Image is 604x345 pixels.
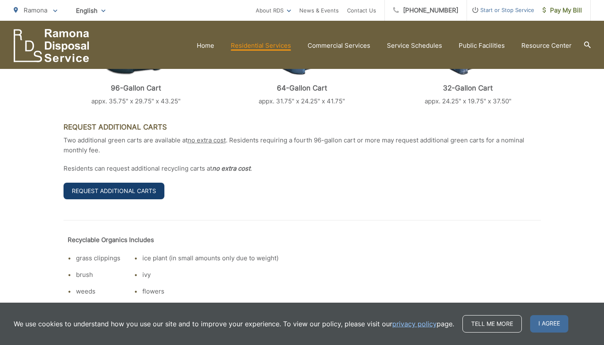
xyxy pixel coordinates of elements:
[197,41,214,51] a: Home
[14,29,89,62] a: EDCD logo. Return to the homepage.
[212,164,250,172] strong: no extra cost
[308,41,370,51] a: Commercial Services
[229,84,374,92] p: 64-Gallon Cart
[68,236,154,244] strong: Recyclable Organics Includes
[395,84,540,92] p: 32-Gallon Cart
[530,315,568,333] span: I agree
[459,41,505,51] a: Public Facilities
[64,135,541,155] p: Two additional green carts are available at . Residents requiring a fourth 96-gallon cart or more...
[299,5,339,15] a: News & Events
[395,96,540,106] p: appx. 24.25" x 19.75" x 37.50"
[24,6,47,14] span: Ramona
[64,96,209,106] p: appx. 35.75" x 29.75" x 43.25"
[76,253,126,263] li: grass clippings
[392,319,437,329] a: privacy policy
[229,96,374,106] p: appx. 31.75" x 24.25" x 41.75"
[70,3,112,18] span: English
[142,270,279,280] li: ivy
[387,41,442,51] a: Service Schedules
[521,41,572,51] a: Resource Center
[462,315,522,333] a: Tell me more
[142,286,279,296] li: flowers
[64,123,541,131] h3: Request Additional Carts
[347,5,376,15] a: Contact Us
[64,164,541,174] p: Residents can request additional recycling carts at .
[64,84,209,92] p: 96-Gallon Cart
[256,5,291,15] a: About RDS
[142,253,279,263] li: ice plant (in small amounts only due to weight)
[64,183,164,199] a: Request Additional Carts
[76,270,126,280] li: brush
[231,41,291,51] a: Residential Services
[188,136,226,144] u: no extra cost
[14,319,454,329] p: We use cookies to understand how you use our site and to improve your experience. To view our pol...
[543,5,582,15] span: Pay My Bill
[76,286,126,296] li: weeds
